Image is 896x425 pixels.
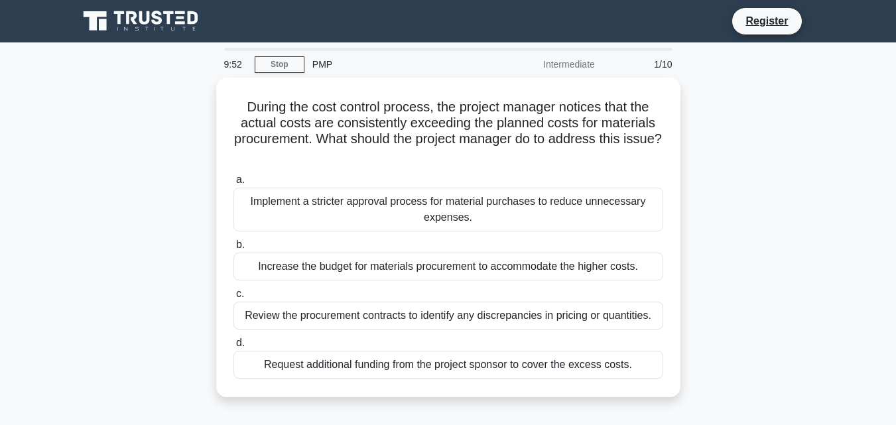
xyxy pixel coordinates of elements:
div: Intermediate [487,51,603,78]
div: Implement a stricter approval process for material purchases to reduce unnecessary expenses. [233,188,663,231]
h5: During the cost control process, the project manager notices that the actual costs are consistent... [232,99,665,164]
span: a. [236,174,245,185]
div: Increase the budget for materials procurement to accommodate the higher costs. [233,253,663,280]
span: c. [236,288,244,299]
span: b. [236,239,245,250]
span: d. [236,337,245,348]
div: Review the procurement contracts to identify any discrepancies in pricing or quantities. [233,302,663,330]
div: Request additional funding from the project sponsor to cover the excess costs. [233,351,663,379]
a: Register [737,13,796,29]
div: 9:52 [216,51,255,78]
a: Stop [255,56,304,73]
div: 1/10 [603,51,680,78]
div: PMP [304,51,487,78]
